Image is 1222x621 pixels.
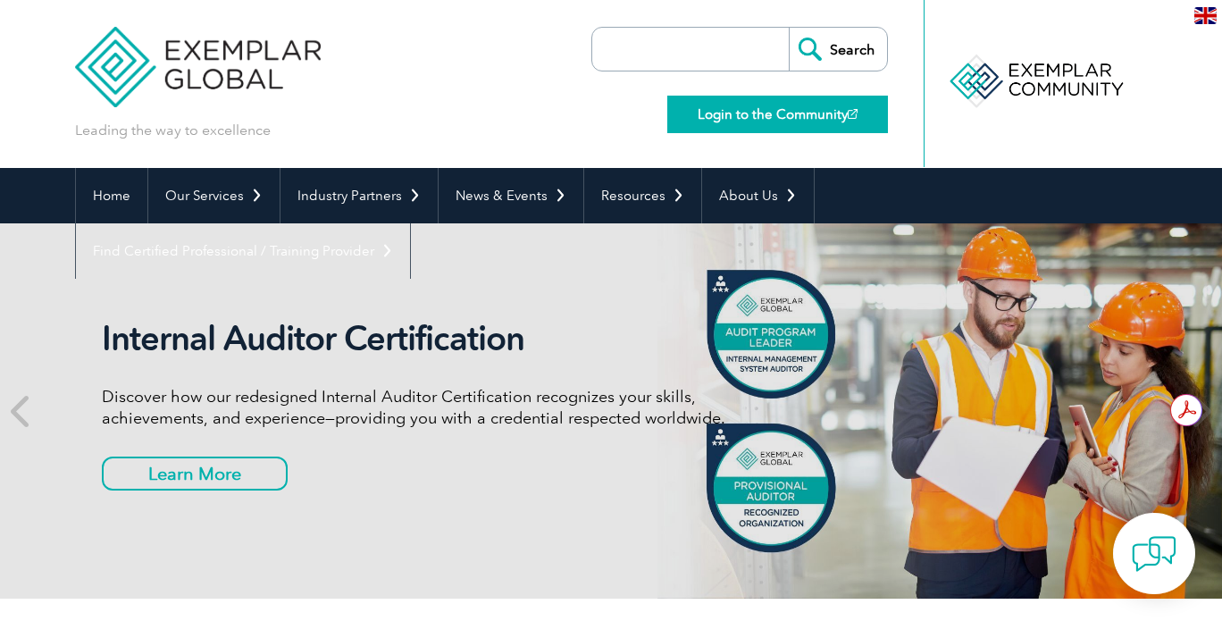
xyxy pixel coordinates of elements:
[75,121,271,140] p: Leading the way to excellence
[1132,532,1176,576] img: contact-chat.png
[280,168,438,223] a: Industry Partners
[76,223,410,279] a: Find Certified Professional / Training Provider
[76,168,147,223] a: Home
[439,168,583,223] a: News & Events
[102,386,772,429] p: Discover how our redesigned Internal Auditor Certification recognizes your skills, achievements, ...
[584,168,701,223] a: Resources
[148,168,280,223] a: Our Services
[1194,7,1217,24] img: en
[789,28,887,71] input: Search
[102,318,772,359] h2: Internal Auditor Certification
[702,168,814,223] a: About Us
[102,457,288,491] a: Learn More
[848,109,858,119] img: open_square.png
[667,96,888,133] a: Login to the Community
